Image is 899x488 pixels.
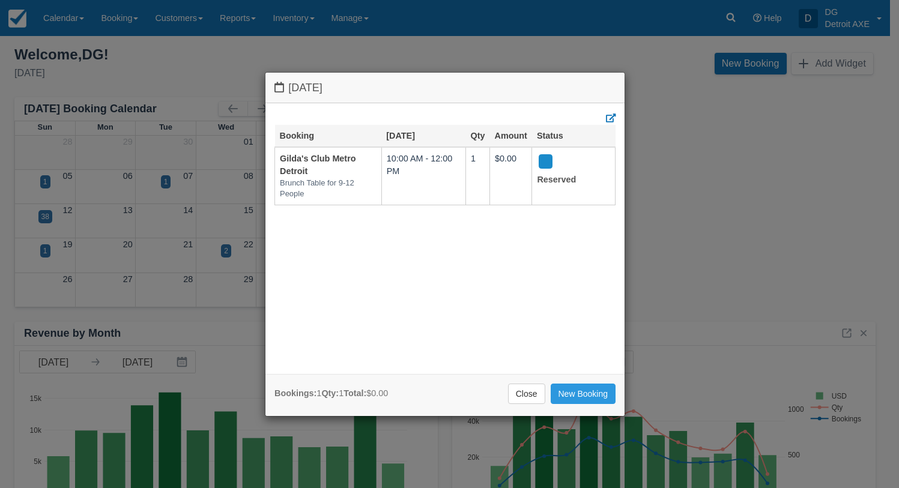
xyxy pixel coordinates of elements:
[466,147,490,205] td: 1
[280,178,377,200] em: Brunch Table for 9-12 People
[280,154,356,176] a: Gilda's Club Metro Detroit
[508,384,545,404] a: Close
[280,131,315,140] a: Booking
[537,152,599,189] div: Reserved
[495,131,527,140] a: Amount
[471,131,485,140] a: Qty
[381,147,465,205] td: 10:00 AM - 12:00 PM
[537,131,563,140] a: Status
[321,388,339,398] strong: Qty:
[274,387,388,400] div: 1 1 $0.00
[386,131,415,140] a: [DATE]
[344,388,366,398] strong: Total:
[551,384,616,404] a: New Booking
[274,388,316,398] strong: Bookings:
[490,147,532,205] td: $0.00
[274,82,616,94] h4: [DATE]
